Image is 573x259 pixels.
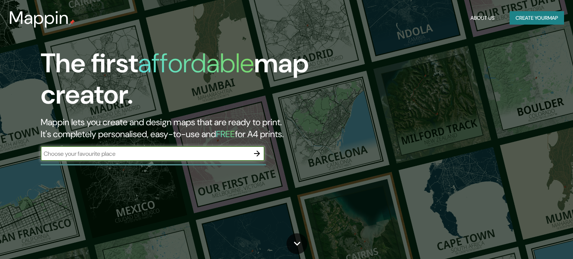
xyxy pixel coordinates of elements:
input: Choose your favourite place [41,149,250,158]
button: Create yourmap [510,11,564,25]
h1: The first map creator. [41,48,327,116]
h5: FREE [216,128,235,140]
img: mappin-pin [69,19,75,25]
h1: affordable [138,46,254,80]
button: About Us [467,11,498,25]
h2: Mappin lets you create and design maps that are ready to print. It's completely personalised, eas... [41,116,327,140]
h3: Mappin [9,7,69,28]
